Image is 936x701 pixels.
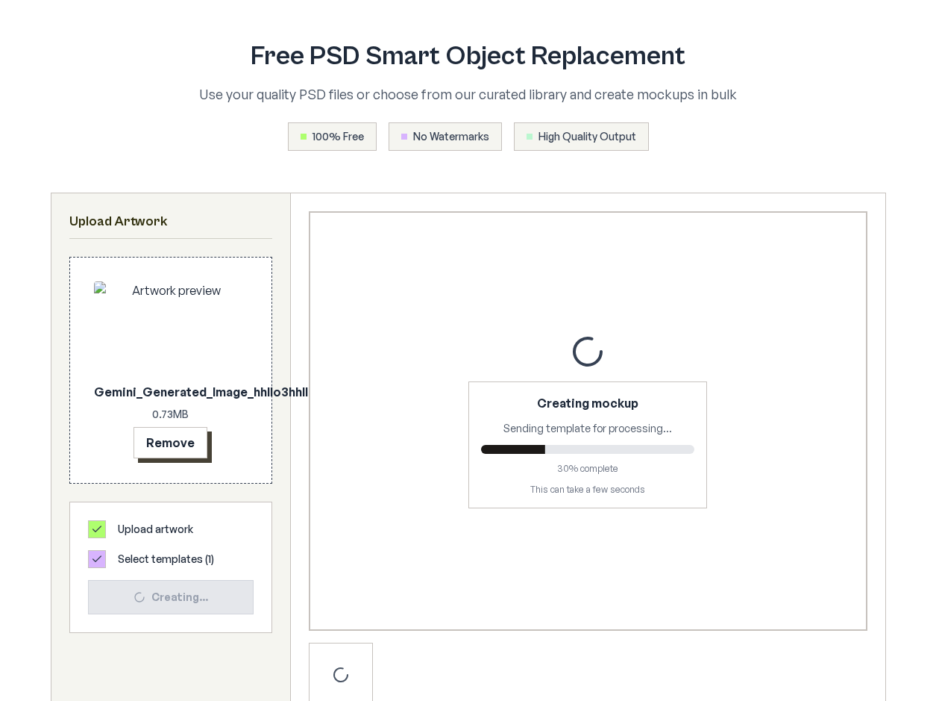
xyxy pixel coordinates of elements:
span: 100% Free [312,129,364,144]
div: Sending template for processing... [481,421,694,436]
p: Gemini_Generated_Image_hhllo3hhllo3hhll.png [94,383,248,401]
span: No Watermarks [413,129,489,144]
span: Upload artwork [118,522,193,537]
button: Creating... [88,580,254,614]
span: High Quality Output [538,129,636,144]
button: Remove [134,427,207,458]
div: 30 % complete [481,463,694,475]
p: Creating mockup [481,394,694,412]
p: This can take a few seconds [481,484,694,496]
h1: Free PSD Smart Object Replacement [134,42,802,72]
p: 0.73 MB [94,407,248,422]
span: Select templates ( 1 ) [118,552,214,567]
h2: Upload Artwork [69,211,272,232]
p: Use your quality PSD files or choose from our curated library and create mockups in bulk [134,84,802,105]
img: Artwork preview [94,281,248,377]
div: Creating... [101,590,241,605]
